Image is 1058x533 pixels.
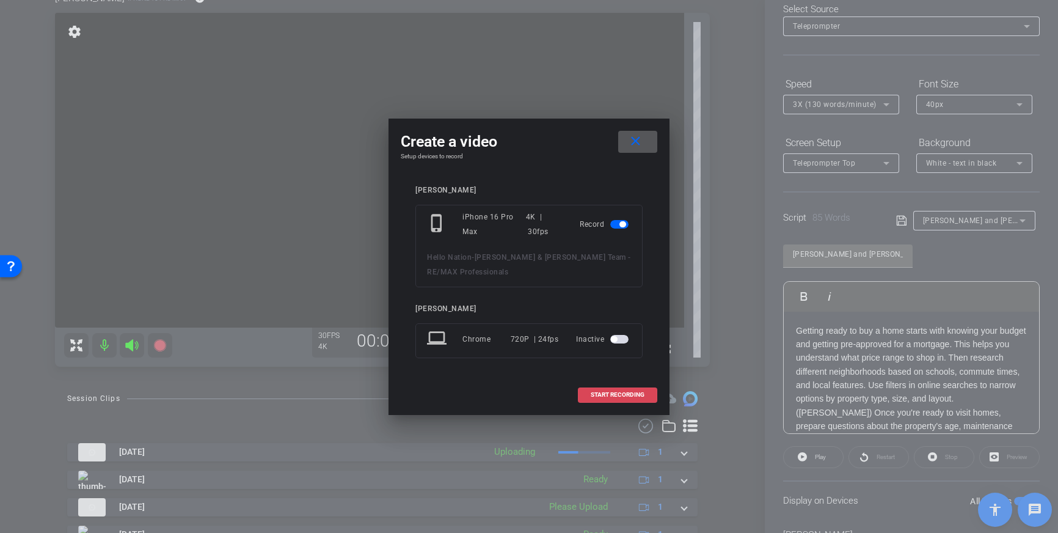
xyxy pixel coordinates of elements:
mat-icon: close [628,134,643,149]
mat-icon: phone_iphone [427,213,449,235]
h4: Setup devices to record [401,153,657,160]
div: [PERSON_NAME] [415,186,643,195]
div: [PERSON_NAME] [415,304,643,314]
span: [PERSON_NAME] & [PERSON_NAME] Team - RE/MAX Professionals [427,253,631,276]
div: 720P | 24fps [511,328,559,350]
span: - [472,253,475,262]
div: Inactive [576,328,631,350]
div: iPhone 16 Pro Max [462,210,526,239]
div: Chrome [462,328,511,350]
span: Hello Nation [427,253,472,262]
span: START RECORDING [591,392,644,398]
div: Record [580,210,631,239]
mat-icon: laptop [427,328,449,350]
div: 4K | 30fps [526,210,562,239]
div: Create a video [401,131,657,153]
button: START RECORDING [578,388,657,403]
